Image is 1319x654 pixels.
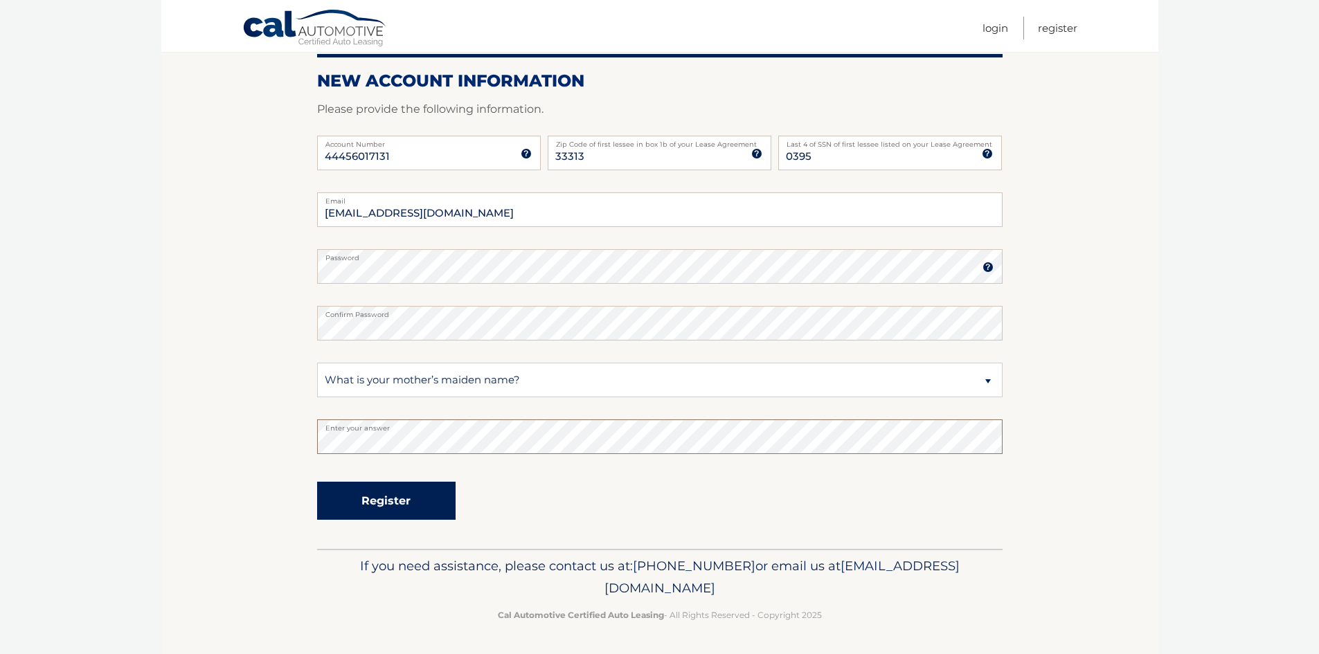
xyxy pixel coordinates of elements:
img: tooltip.svg [982,148,993,159]
a: Register [1038,17,1077,39]
label: Account Number [317,136,541,147]
strong: Cal Automotive Certified Auto Leasing [498,610,664,620]
a: Cal Automotive [242,9,388,49]
label: Last 4 of SSN of first lessee listed on your Lease Agreement [778,136,1002,147]
span: [PHONE_NUMBER] [633,558,755,574]
input: Account Number [317,136,541,170]
img: tooltip.svg [982,262,994,273]
input: SSN or EIN (last 4 digits only) [778,136,1002,170]
label: Email [317,192,1003,203]
h2: New Account Information [317,71,1003,91]
img: tooltip.svg [751,148,762,159]
input: Email [317,192,1003,227]
label: Enter your answer [317,419,1003,430]
input: Zip Code [548,136,771,170]
img: tooltip.svg [521,148,532,159]
button: Register [317,482,456,520]
label: Zip Code of first lessee in box 1b of your Lease Agreement [548,136,771,147]
p: Please provide the following information. [317,100,1003,119]
p: - All Rights Reserved - Copyright 2025 [326,608,994,622]
p: If you need assistance, please contact us at: or email us at [326,555,994,599]
label: Password [317,249,1003,260]
label: Confirm Password [317,306,1003,317]
span: [EMAIL_ADDRESS][DOMAIN_NAME] [604,558,960,596]
a: Login [982,17,1008,39]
